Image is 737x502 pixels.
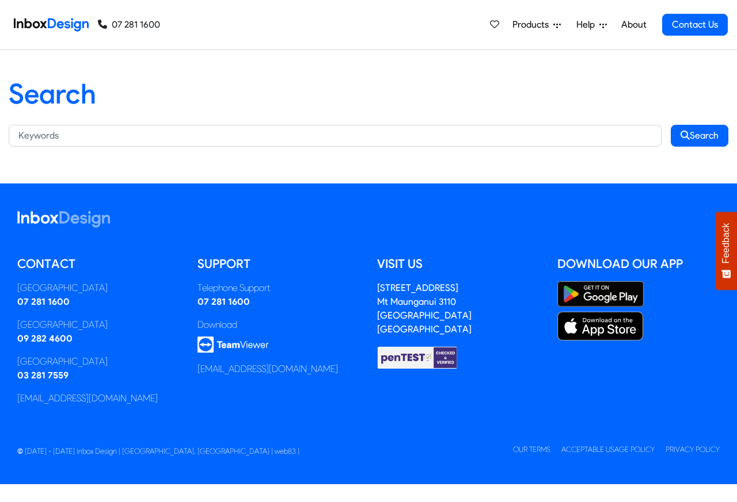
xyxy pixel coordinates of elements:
a: Checked & Verified by penTEST [377,351,458,362]
a: 07 281 1600 [197,296,250,307]
h5: Download our App [557,255,720,273]
h5: Support [197,255,360,273]
div: [GEOGRAPHIC_DATA] [17,281,180,295]
a: 07 281 1600 [98,18,160,32]
a: Privacy Policy [666,445,720,454]
span: Help [576,18,599,32]
div: [GEOGRAPHIC_DATA] [17,355,180,369]
input: Keywords [9,125,662,147]
a: [STREET_ADDRESS]Mt Maunganui 3110[GEOGRAPHIC_DATA][GEOGRAPHIC_DATA] [377,282,472,335]
button: Feedback - Show survey [715,212,737,290]
span: © [DATE] - [DATE] Inbox Design | [GEOGRAPHIC_DATA], [GEOGRAPHIC_DATA] | web83 | [17,447,299,455]
a: Our Terms [513,445,550,454]
h1: Search [9,78,728,111]
img: logo_teamviewer.svg [197,336,269,353]
div: [GEOGRAPHIC_DATA] [17,318,180,332]
a: 07 281 1600 [17,296,70,307]
a: Contact Us [662,14,728,36]
a: [EMAIL_ADDRESS][DOMAIN_NAME] [197,363,338,374]
img: Google Play Store [557,281,644,307]
a: About [618,13,649,36]
img: Apple App Store [557,312,644,340]
span: Products [512,18,553,32]
a: [EMAIL_ADDRESS][DOMAIN_NAME] [17,393,158,404]
h5: Contact [17,255,180,273]
div: Download [197,318,360,332]
div: Telephone Support [197,281,360,295]
a: Help [572,13,611,36]
h5: Visit us [377,255,540,273]
button: Search [671,125,728,147]
a: Products [508,13,565,36]
a: 03 281 7559 [17,370,69,381]
img: Checked & Verified by penTEST [377,346,458,370]
span: Feedback [721,223,731,263]
img: logo_inboxdesign_white.svg [17,211,110,228]
a: Acceptable Usage Policy [561,445,655,454]
a: 09 282 4600 [17,333,73,344]
address: [STREET_ADDRESS] Mt Maunganui 3110 [GEOGRAPHIC_DATA] [GEOGRAPHIC_DATA] [377,282,472,335]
